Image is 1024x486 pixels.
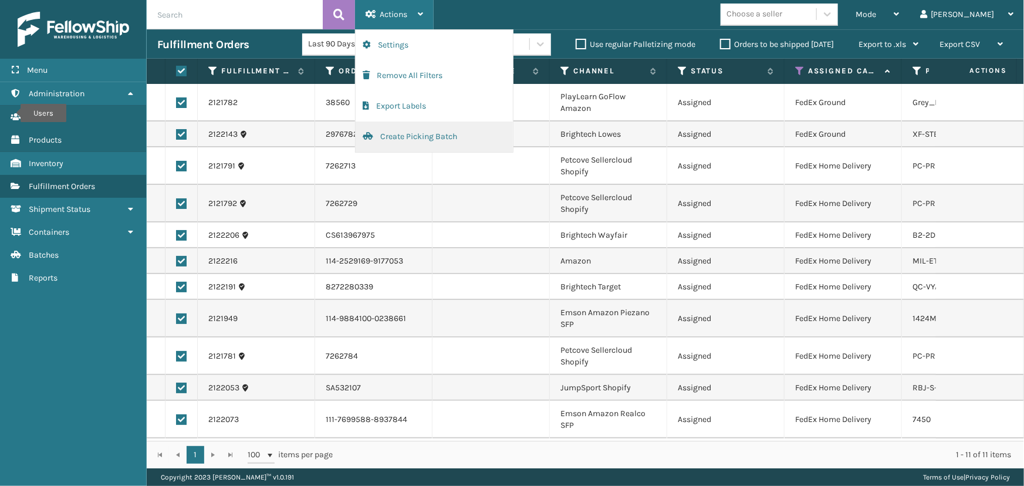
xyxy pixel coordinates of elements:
td: Petcove Sellercloud Shopify [550,147,667,185]
a: RBJ-S-22086-01 [913,383,972,393]
span: Administration [29,89,85,99]
a: 2122143 [208,129,238,140]
span: Reports [29,273,58,283]
a: Terms of Use [923,473,964,481]
a: 2121792 [208,198,237,210]
td: Brightech Wayfair [550,222,667,248]
label: Fulfillment Order Id [221,66,292,76]
td: Petcove Sellercloud Shopify [550,338,667,375]
span: Inventory [29,158,63,168]
span: 100 [248,449,265,461]
td: 7262713 [315,147,432,185]
td: 114-9884100-0238661 [315,300,432,338]
td: Assigned [667,375,785,401]
a: PC-PRRTK-GRY [913,351,968,361]
td: Assigned [667,122,785,147]
td: FedEx Home Delivery [785,248,902,274]
a: 2121949 [208,313,238,325]
button: Settings [356,30,513,60]
td: Assigned [667,300,785,338]
a: 1424M [913,313,937,323]
td: FedEx Home Delivery [785,274,902,300]
span: Products [29,135,62,145]
a: MIL-ETP-16-A [913,256,961,266]
td: FedEx Home Delivery [785,147,902,185]
a: QC-VYA9-MR1G [913,282,968,292]
div: Choose a seller [726,8,782,21]
a: 2121781 [208,350,236,362]
span: Containers [29,227,69,237]
td: FedEx Home Delivery [785,401,902,438]
td: 38560 [315,84,432,122]
td: Assigned [667,248,785,274]
td: CS613967975 [315,222,432,248]
td: Assigned [667,274,785,300]
a: 2122206 [208,230,239,241]
div: | [923,468,1010,486]
a: 2122191 [208,281,236,293]
td: Assigned [667,185,785,222]
td: 7262784 [315,338,432,375]
label: Orders to be shipped [DATE] [720,39,834,49]
span: Shipment Status [29,204,90,214]
a: 2122073 [208,414,239,426]
td: Assigned [667,147,785,185]
span: Mode [856,9,876,19]
label: Status [691,66,762,76]
a: Privacy Policy [965,473,1010,481]
td: 297678265 [315,122,432,147]
a: Grey_Block_40_FBM [913,97,993,107]
img: logo [18,12,129,47]
a: B2-2D3A-9D3B [913,230,968,240]
td: FedEx Ground [785,122,902,147]
span: Export CSV [939,39,980,49]
span: Fulfillment Orders [29,181,95,191]
span: Export to .xls [859,39,906,49]
td: Emson Amazon Realco SFP [550,401,667,438]
div: 1 - 11 of 11 items [350,449,1011,461]
td: Assigned [667,84,785,122]
label: Assigned Carrier Service [808,66,879,76]
td: JumpSport Shopify [550,375,667,401]
button: Remove All Filters [356,60,513,91]
td: Emson Amazon Piezano SFP [550,300,667,338]
button: Export Labels [356,91,513,122]
td: FedEx Home Delivery [785,375,902,401]
h3: Fulfillment Orders [157,38,249,52]
label: Product SKU [925,66,996,76]
td: 114-2529169-9177053 [315,248,432,274]
span: Users [29,112,49,122]
label: Channel [573,66,644,76]
a: 2122216 [208,255,238,267]
a: PC-PRRTK-GRY [913,198,968,208]
span: Batches [29,250,59,260]
p: Copyright 2023 [PERSON_NAME]™ v 1.0.191 [161,468,294,486]
td: FedEx Home Delivery [785,185,902,222]
td: PlayLearn GoFlow Amazon [550,84,667,122]
td: FedEx Home Delivery [785,222,902,248]
td: Assigned [667,222,785,248]
td: 7262729 [315,185,432,222]
td: FedEx Home Delivery [785,338,902,375]
td: Brightech Lowes [550,122,667,147]
a: 2122053 [208,382,239,394]
label: Use regular Palletizing mode [576,39,695,49]
a: 2121791 [208,160,235,172]
a: 1 [187,446,204,464]
a: 2121782 [208,97,238,109]
td: Assigned [667,401,785,438]
td: 8272280339 [315,274,432,300]
td: 111-7699588-8937844 [315,401,432,438]
td: Brightech Target [550,274,667,300]
span: Actions [932,61,1014,80]
span: items per page [248,446,333,464]
td: Petcove Sellercloud Shopify [550,185,667,222]
td: SA532107 [315,375,432,401]
a: 7450 [913,414,931,424]
td: FedEx Ground [785,84,902,122]
a: XF-STB2-ONL3 [913,129,966,139]
td: Amazon [550,248,667,274]
span: Actions [380,9,407,19]
button: Create Picking Batch [356,122,513,152]
span: Menu [27,65,48,75]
